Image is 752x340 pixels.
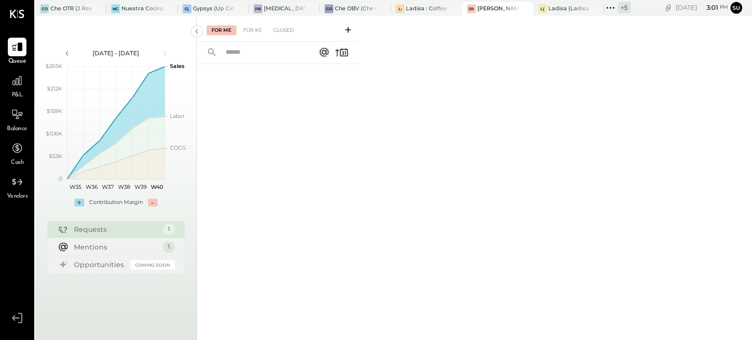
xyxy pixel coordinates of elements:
text: W38 [118,183,130,190]
span: Balance [7,125,27,134]
div: Ladisa (Ladisa Corp.) - Ignite [548,5,589,13]
text: $265K [46,63,62,69]
div: [DATE] - [DATE] [74,49,158,57]
div: L( [538,4,547,13]
div: Opportunities [74,260,126,270]
span: 3 : 01 [699,3,718,12]
div: Coming Soon [131,260,175,270]
div: copy link [663,2,673,13]
div: 1 [163,241,175,253]
text: W36 [85,183,97,190]
div: Closed [268,25,299,35]
div: L: [396,4,404,13]
span: Cash [11,159,23,167]
text: W40 [150,183,163,190]
div: Gypsys (Up Cincinnati LLC) - Ignite [193,5,234,13]
text: Sales [170,63,185,69]
div: Che OTR (J Restaurant LLC) - Ignite [50,5,92,13]
text: $53K [49,153,62,159]
div: G( [183,4,191,13]
span: pm [720,4,728,11]
div: + [74,199,84,206]
div: For Me [207,25,236,35]
text: $106K [46,130,62,137]
text: Labor [170,113,185,119]
div: Ladisa : Coffee at Lola's [406,5,447,13]
div: 1 [163,224,175,235]
div: Requests [74,225,158,234]
div: Che OBV (Che OBV LLC) - Ignite [335,5,376,13]
div: - [148,199,158,206]
div: CO [325,4,333,13]
a: P&L [0,71,34,100]
div: [MEDICAL_DATA] (JSI LLC) - Ignite [264,5,305,13]
span: P&L [12,91,23,100]
a: Cash [0,139,34,167]
text: COGS [170,144,186,151]
div: NC [111,4,120,13]
span: Vendors [7,192,28,201]
div: PB [254,4,262,13]
text: W35 [69,183,81,190]
a: Vendors [0,173,34,201]
text: $159K [47,108,62,114]
div: [DATE] [676,3,728,12]
div: + 5 [618,2,631,13]
text: $212K [47,85,62,92]
div: Mentions [74,242,158,252]
text: W37 [102,183,114,190]
text: W39 [134,183,146,190]
div: Contribution Margin [89,199,143,206]
div: SR [467,4,476,13]
div: Nuestra Cocina LLC - [GEOGRAPHIC_DATA] [121,5,163,13]
div: CO [40,4,49,13]
button: su [730,2,742,14]
a: Balance [0,105,34,134]
div: For KS [238,25,266,35]
a: Queue [0,38,34,66]
span: Queue [8,57,26,66]
text: 0 [59,175,62,182]
div: [PERSON_NAME]' Rooftop - Ignite [477,5,518,13]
